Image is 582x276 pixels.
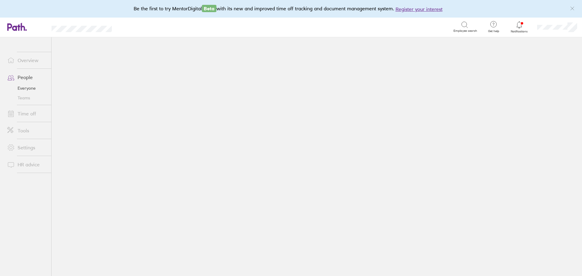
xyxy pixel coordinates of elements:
[396,5,443,13] button: Register your interest
[453,29,477,33] span: Employee search
[510,30,529,33] span: Notifications
[484,29,503,33] span: Get help
[510,21,529,33] a: Notifications
[2,158,51,171] a: HR advice
[2,93,51,103] a: Teams
[2,141,51,154] a: Settings
[2,108,51,120] a: Time off
[202,5,216,12] span: Beta
[2,54,51,66] a: Overview
[2,71,51,83] a: People
[2,83,51,93] a: Everyone
[128,24,144,29] div: Search
[134,5,449,13] div: Be the first to try MentorDigital with its new and improved time off tracking and document manage...
[2,125,51,137] a: Tools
